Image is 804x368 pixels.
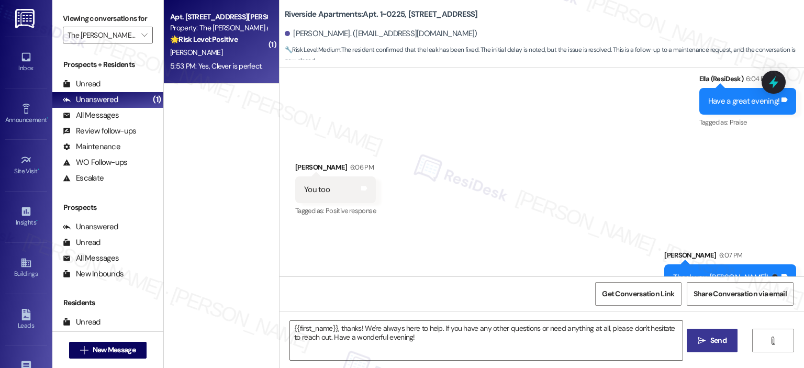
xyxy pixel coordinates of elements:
div: Unanswered [63,221,118,232]
a: Buildings [5,254,47,282]
div: (1) [150,92,163,108]
div: Residents [52,297,163,308]
span: • [47,115,48,122]
div: Apt. [STREET_ADDRESS][PERSON_NAME] [170,12,267,23]
div: Have a great evening! [708,96,779,107]
div: Unread [63,317,100,328]
i:  [698,337,706,345]
div: Thank you, [PERSON_NAME]! 🙇🏻‍♀️ [673,272,779,283]
div: Escalate [63,173,104,184]
div: Unread [63,237,100,248]
div: 5:53 PM: Yes, Clever is perfect. [170,61,263,71]
div: [PERSON_NAME] [664,250,796,264]
span: New Message [93,344,136,355]
div: Prospects [52,202,163,213]
button: Get Conversation Link [595,282,681,306]
div: WO Follow-ups [63,157,127,168]
strong: 🌟 Risk Level: Positive [170,35,238,44]
a: Inbox [5,48,47,76]
span: Share Conversation via email [694,288,787,299]
div: Prospects + Residents [52,59,163,70]
span: • [38,166,39,173]
strong: 🔧 Risk Level: Medium [285,46,340,54]
b: Riverside Apartments: Apt. 1~0225, [STREET_ADDRESS] [285,9,478,20]
div: 6:07 PM [717,250,742,261]
button: New Message [69,342,147,359]
div: 6:06 PM [348,162,374,173]
div: [PERSON_NAME]. ([EMAIL_ADDRESS][DOMAIN_NAME]) [285,28,477,39]
div: New Inbounds [63,269,124,280]
span: [PERSON_NAME] [170,48,222,57]
div: (1) [150,330,163,346]
i:  [80,346,88,354]
i:  [769,337,777,345]
div: Unanswered [63,94,118,105]
div: You too [304,184,330,195]
span: Send [710,335,727,346]
div: Property: The [PERSON_NAME] at [GEOGRAPHIC_DATA] [170,23,267,34]
span: Praise [730,118,747,127]
div: All Messages [63,253,119,264]
span: : The resident confirmed that the leak has been fixed. The initial delay is noted, but the issue ... [285,44,804,67]
textarea: {{first_name}}, thanks! We're always here to help. If you have any other questions or need anythi... [290,321,682,360]
div: Review follow-ups [63,126,136,137]
a: Insights • [5,203,47,231]
div: Ella (ResiDesk) [699,73,796,88]
span: • [36,217,38,225]
div: Tagged as: [699,115,796,130]
div: Maintenance [63,141,120,152]
div: [PERSON_NAME] [295,162,376,176]
span: Positive response [326,206,376,215]
button: Send [687,329,738,352]
button: Share Conversation via email [687,282,794,306]
div: All Messages [63,110,119,121]
input: All communities [68,27,136,43]
img: ResiDesk Logo [15,9,37,28]
a: Site Visit • [5,151,47,180]
i:  [141,31,147,39]
div: 6:04 PM [743,73,769,84]
div: Unread [63,79,100,90]
span: Get Conversation Link [602,288,674,299]
label: Viewing conversations for [63,10,153,27]
div: Tagged as: [295,203,376,218]
a: Leads [5,306,47,334]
